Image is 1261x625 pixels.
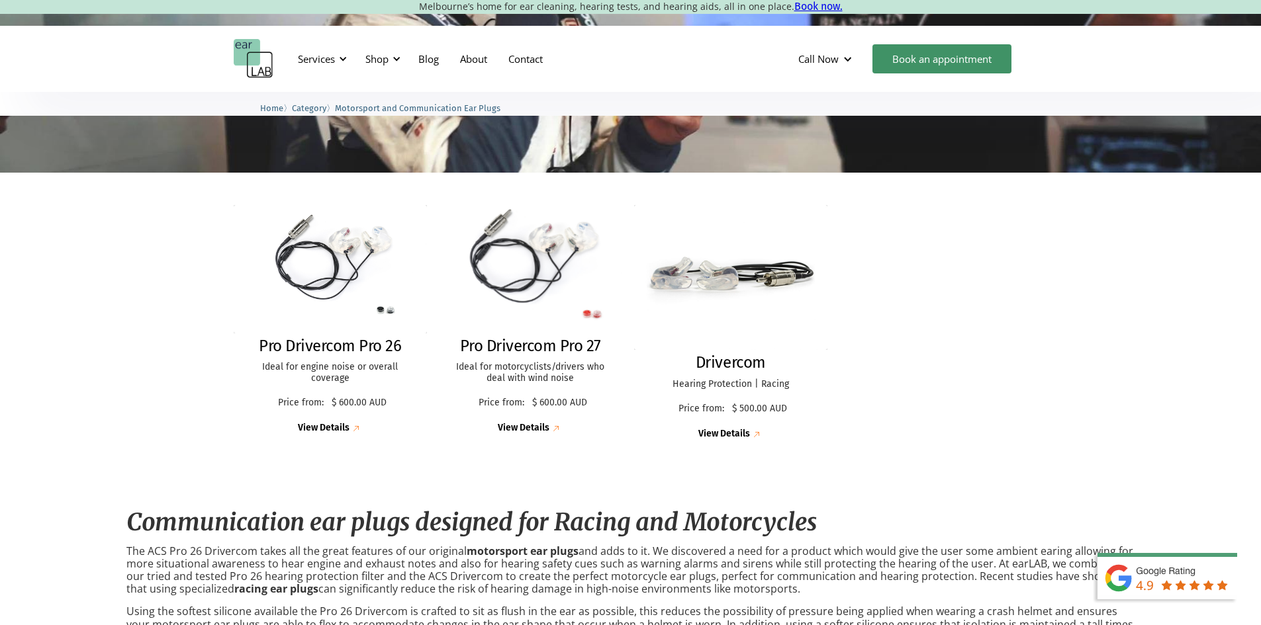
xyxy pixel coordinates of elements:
[634,205,828,441] a: DrivercomDrivercomHearing Protection | RacingPrice from:$ 500.00 AUDView Details
[365,52,389,65] div: Shop
[460,337,601,356] h2: Pro Drivercom Pro 27
[408,40,449,78] a: Blog
[247,362,414,384] p: Ideal for engine noise or overall coverage
[434,205,628,435] a: Pro Drivercom Pro 27Pro Drivercom Pro 27Ideal for motorcyclists/drivers who deal with wind noiseP...
[696,353,766,372] h2: Drivercom
[292,101,335,115] li: 〉
[532,397,587,409] p: $ 600.00 AUD
[467,544,579,558] strong: motorsport ear plugs
[424,198,637,339] img: Pro Drivercom Pro 27
[234,205,428,333] img: Pro Drivercom Pro 26
[234,39,273,79] a: home
[292,101,326,114] a: Category
[732,403,787,415] p: $ 500.00 AUD
[474,397,529,409] p: Price from:
[449,40,498,78] a: About
[126,507,817,537] em: Communication ear plugs designed for Racing and Motorcycles
[292,103,326,113] span: Category
[260,103,283,113] span: Home
[332,397,387,409] p: $ 600.00 AUD
[234,581,318,596] strong: racing ear plugs
[798,52,839,65] div: Call Now
[357,39,404,79] div: Shop
[290,39,351,79] div: Services
[788,39,866,79] div: Call Now
[872,44,1011,73] a: Book an appointment
[126,545,1135,596] p: The ACS Pro 26 Drivercom takes all the great features of our original and adds to it. We discover...
[260,101,283,114] a: Home
[498,423,549,434] div: View Details
[298,52,335,65] div: Services
[674,403,729,415] p: Price from:
[260,101,292,115] li: 〉
[273,397,328,409] p: Price from:
[335,101,500,114] a: Motorsport and Communication Ear Plugs
[498,40,553,78] a: Contact
[698,429,750,440] div: View Details
[335,103,500,113] span: Motorsport and Communication Ear Plugs
[298,423,350,434] div: View Details
[634,205,828,350] img: Drivercom
[647,379,815,390] p: Hearing Protection | Racing
[447,362,614,384] p: Ideal for motorcyclists/drivers who deal with wind noise
[234,205,428,435] a: Pro Drivercom Pro 26Pro Drivercom Pro 26Ideal for engine noise or overall coveragePrice from:$ 60...
[259,337,401,356] h2: Pro Drivercom Pro 26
